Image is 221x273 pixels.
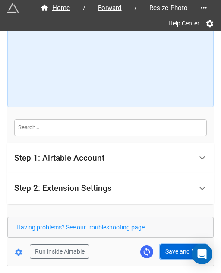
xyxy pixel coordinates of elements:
a: Sync Base Structure [140,245,153,258]
a: Forward [89,3,131,13]
li: / [83,3,85,13]
a: Help Center [162,16,205,31]
nav: breadcrumb [31,3,197,13]
div: Step 1: Airtable Account [7,143,214,174]
input: Search... [14,119,207,136]
div: Step 1: Airtable Account [14,154,104,162]
iframe: How to Resize Images on Airtable in Bulk! [16,0,206,100]
a: Home [31,3,79,13]
div: Step 2: Extension Settings [7,173,214,204]
div: Home [40,3,70,13]
li: / [134,3,137,13]
span: Resize Photo [144,3,193,13]
img: miniextensions-icon.73ae0678.png [7,2,19,14]
div: Open Intercom Messenger [192,244,212,264]
span: Forward [93,3,127,13]
button: Save and Run [160,244,207,259]
a: Having problems? See our troubleshooting page. [16,224,146,231]
div: Step 2: Extension Settings [14,184,112,193]
button: Run inside Airtable [30,244,89,259]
